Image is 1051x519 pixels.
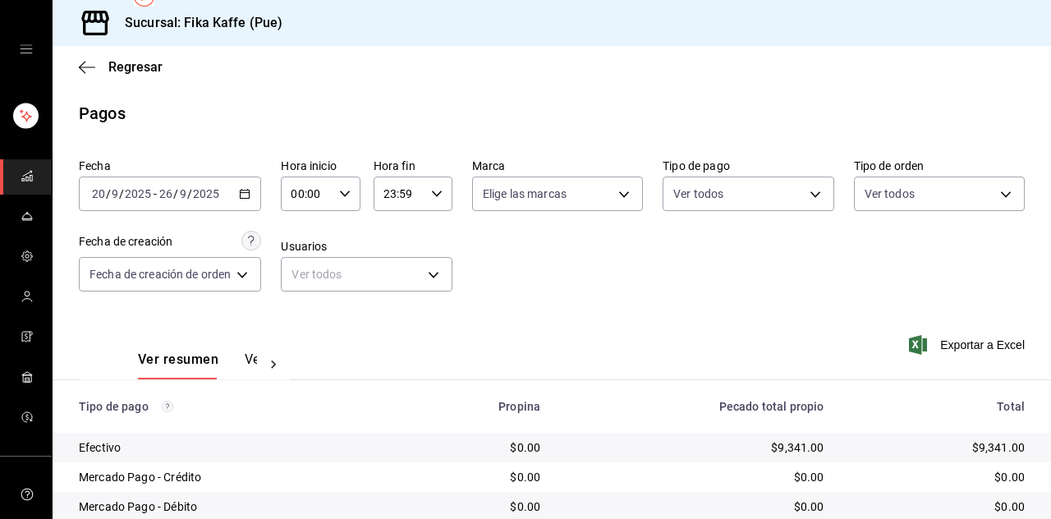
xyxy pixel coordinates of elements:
[912,335,1025,355] button: Exportar a Excel
[498,400,540,413] font: Propina
[794,471,824,484] font: $0.00
[79,471,201,484] font: Mercado Pago - Crédito
[281,159,336,172] font: Hora inicio
[79,59,163,75] button: Regresar
[79,159,111,172] font: Fecha
[719,400,824,413] font: Pecado total propio
[281,240,327,253] font: Usuarios
[79,235,172,248] font: Fecha de creación
[483,187,567,200] font: Elige las marcas
[794,500,824,513] font: $0.00
[472,159,506,172] font: Marca
[994,500,1025,513] font: $0.00
[187,187,192,200] font: /
[192,187,220,200] input: ----
[111,187,119,200] input: --
[119,187,124,200] font: /
[673,187,723,200] font: Ver todos
[138,351,218,367] font: Ver resumen
[374,159,415,172] font: Hora fin
[173,187,178,200] font: /
[106,187,111,200] font: /
[940,338,1025,351] font: Exportar a Excel
[510,500,540,513] font: $0.00
[89,268,231,281] font: Fecha de creación de orden
[20,43,33,56] button: cajón abierto
[79,400,149,413] font: Tipo de pago
[108,59,163,75] font: Regresar
[997,400,1025,413] font: Total
[854,159,925,172] font: Tipo de orden
[972,441,1025,454] font: $9,341.00
[771,441,824,454] font: $9,341.00
[162,401,173,412] svg: Los pagos realizados con Pay y otras terminales son montos brutos.
[91,187,106,200] input: --
[245,351,306,367] font: Ver pagos
[79,500,197,513] font: Mercado Pago - Débito
[179,187,187,200] input: --
[865,187,915,200] font: Ver todos
[510,441,540,454] font: $0.00
[663,159,730,172] font: Tipo de pago
[125,15,282,30] font: Sucursal: Fika Kaffe (Pue)
[291,268,342,281] font: Ver todos
[138,351,257,379] div: pestañas de navegación
[510,471,540,484] font: $0.00
[994,471,1025,484] font: $0.00
[124,187,152,200] input: ----
[158,187,173,200] input: --
[79,103,126,123] font: Pagos
[154,187,157,200] font: -
[79,441,121,454] font: Efectivo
